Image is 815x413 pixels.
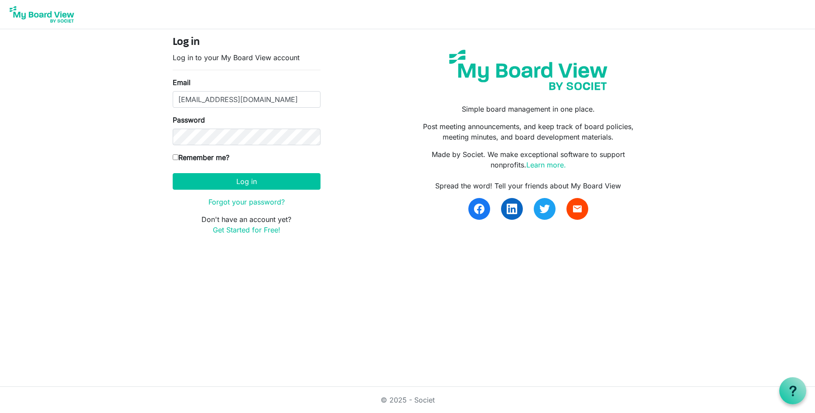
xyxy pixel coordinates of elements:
input: Remember me? [173,154,178,160]
img: twitter.svg [539,204,550,214]
p: Log in to your My Board View account [173,52,321,63]
a: Get Started for Free! [213,225,280,234]
img: linkedin.svg [507,204,517,214]
button: Log in [173,173,321,190]
a: email [566,198,588,220]
p: Post meeting announcements, and keep track of board policies, meeting minutes, and board developm... [414,121,642,142]
div: Spread the word! Tell your friends about My Board View [414,181,642,191]
img: my-board-view-societ.svg [443,43,614,97]
a: Learn more. [526,160,566,169]
img: facebook.svg [474,204,484,214]
a: © 2025 - Societ [381,396,435,404]
label: Remember me? [173,152,229,163]
p: Don't have an account yet? [173,214,321,235]
span: email [572,204,583,214]
label: Password [173,115,205,125]
img: My Board View Logo [7,3,77,25]
p: Simple board management in one place. [414,104,642,114]
a: Forgot your password? [208,198,285,206]
label: Email [173,77,191,88]
p: Made by Societ. We make exceptional software to support nonprofits. [414,149,642,170]
h4: Log in [173,36,321,49]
